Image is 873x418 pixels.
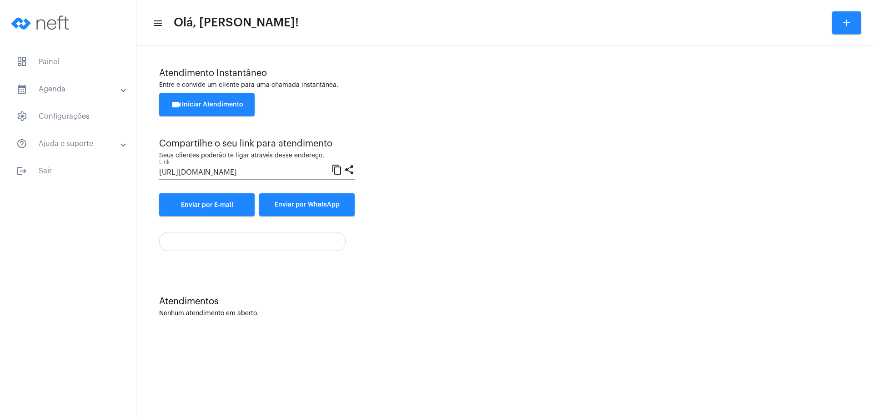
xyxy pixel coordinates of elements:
div: Entre e convide um cliente para uma chamada instantânea. [159,82,850,89]
mat-icon: add [841,17,852,28]
div: Seus clientes poderão te ligar através desse endereço. [159,152,355,159]
a: Enviar por E-mail [159,193,255,216]
mat-expansion-panel-header: sidenav iconAjuda e suporte [5,133,136,155]
mat-panel-title: Ajuda e suporte [16,138,121,149]
button: Iniciar Atendimento [159,93,255,116]
div: Atendimento Instantâneo [159,68,850,78]
span: Enviar por E-mail [181,202,233,208]
button: Enviar por WhatsApp [259,193,355,216]
mat-expansion-panel-header: sidenav iconAgenda [5,78,136,100]
mat-icon: sidenav icon [16,166,27,176]
span: Iniciar Atendimento [171,101,243,108]
img: logo-neft-novo-2.png [7,5,75,41]
div: Atendimentos [159,297,850,307]
mat-icon: sidenav icon [16,84,27,95]
span: Olá, [PERSON_NAME]! [174,15,299,30]
mat-icon: content_copy [331,164,342,175]
span: sidenav icon [16,111,27,122]
span: Sair [9,160,127,182]
div: Compartilhe o seu link para atendimento [159,139,355,149]
mat-icon: videocam [171,99,182,110]
span: Painel [9,51,127,73]
mat-icon: sidenav icon [16,138,27,149]
span: sidenav icon [16,56,27,67]
mat-icon: sidenav icon [153,18,162,29]
div: Nenhum atendimento em aberto. [159,310,850,317]
span: Enviar por WhatsApp [275,201,340,208]
mat-icon: share [344,164,355,175]
mat-panel-title: Agenda [16,84,121,95]
span: Configurações [9,106,127,127]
